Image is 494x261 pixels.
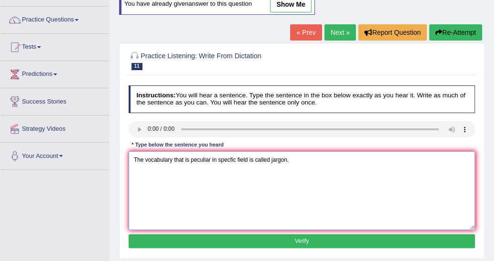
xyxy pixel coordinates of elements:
[136,92,175,99] b: Instructions:
[129,85,475,113] h4: You will hear a sentence. Type the sentence in the box below exactly as you hear it. Write as muc...
[0,143,109,167] a: Your Account
[129,50,343,70] h2: Practice Listening: Write From Dictation
[429,24,482,41] button: Re-Attempt
[0,34,109,58] a: Tests
[129,141,227,149] div: * Type below the sentence you heard
[290,24,322,41] a: « Prev
[0,7,109,31] a: Practice Questions
[358,24,427,41] button: Report Question
[131,63,142,70] span: 11
[129,234,475,248] button: Verify
[324,24,356,41] a: Next »
[0,115,109,139] a: Strategy Videos
[0,88,109,112] a: Success Stories
[0,61,109,85] a: Predictions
